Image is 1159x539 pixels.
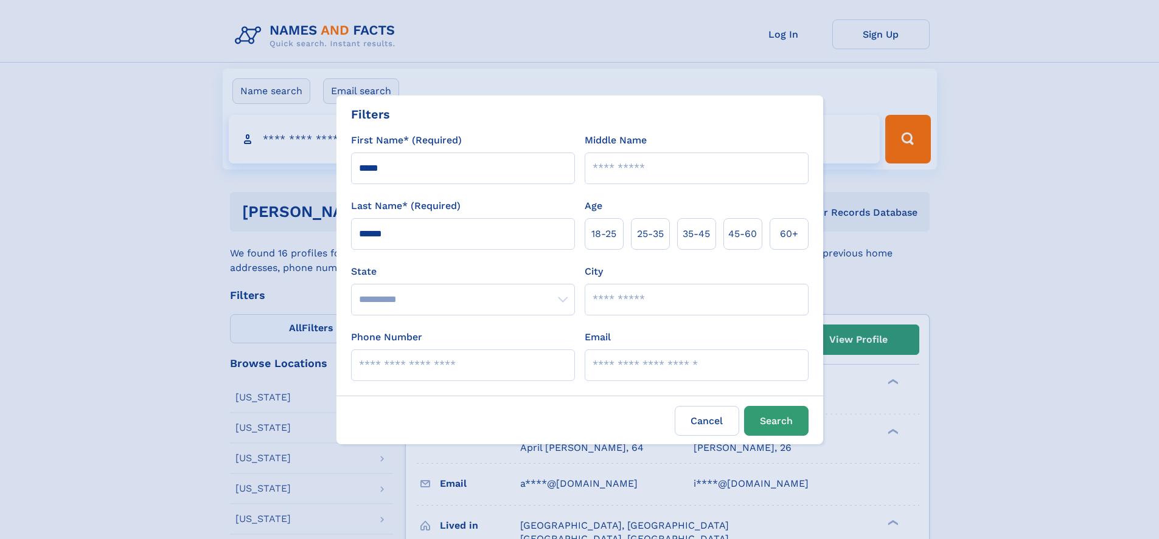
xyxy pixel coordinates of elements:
[780,227,798,241] span: 60+
[351,105,390,123] div: Filters
[585,133,647,148] label: Middle Name
[591,227,616,241] span: 18‑25
[351,264,575,279] label: State
[351,330,422,345] label: Phone Number
[728,227,757,241] span: 45‑60
[585,330,611,345] label: Email
[585,199,602,213] label: Age
[351,199,461,213] label: Last Name* (Required)
[675,406,739,436] label: Cancel
[744,406,809,436] button: Search
[351,133,462,148] label: First Name* (Required)
[585,264,603,279] label: City
[637,227,664,241] span: 25‑35
[683,227,710,241] span: 35‑45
